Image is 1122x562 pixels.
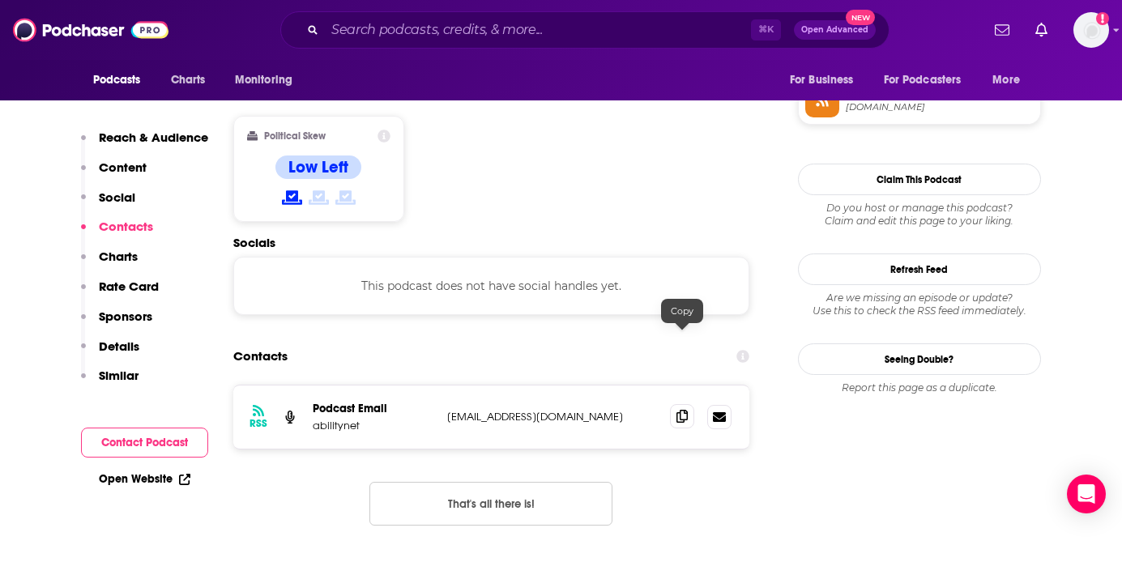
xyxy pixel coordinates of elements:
button: Reach & Audience [81,130,208,160]
div: Open Intercom Messenger [1067,475,1106,513]
span: Do you host or manage this podcast? [798,202,1041,215]
p: [EMAIL_ADDRESS][DOMAIN_NAME] [447,410,658,424]
button: Contact Podcast [81,428,208,458]
button: Similar [81,368,139,398]
button: Charts [81,249,138,279]
button: Nothing here. [369,482,612,526]
p: Rate Card [99,279,159,294]
button: Rate Card [81,279,159,309]
div: Search podcasts, credits, & more... [280,11,889,49]
div: Are we missing an episode or update? Use this to check the RSS feed immediately. [798,292,1041,317]
span: For Business [790,69,854,92]
span: ⌘ K [751,19,781,40]
button: Details [81,338,139,368]
div: This podcast does not have social handles yet. [233,257,750,315]
p: Content [99,160,147,175]
a: RSS Feed[DOMAIN_NAME] [805,83,1034,117]
span: Charts [171,69,206,92]
h2: Contacts [233,341,288,372]
button: Show profile menu [1073,12,1109,48]
button: open menu [981,65,1040,96]
div: Copy [661,299,703,323]
h3: RSS [250,417,267,430]
p: Details [99,338,139,354]
button: open menu [873,65,985,96]
span: Open Advanced [801,26,868,34]
span: More [992,69,1020,92]
a: Seeing Double? [798,343,1041,375]
button: open menu [82,65,162,96]
a: Show notifications dropdown [1029,16,1054,44]
a: Show notifications dropdown [988,16,1016,44]
div: Report this page as a duplicate. [798,381,1041,394]
p: Charts [99,249,138,264]
p: abilitynet [313,419,434,432]
p: Reach & Audience [99,130,208,145]
div: Claim and edit this page to your liking. [798,202,1041,228]
span: Logged in as saraatspark [1073,12,1109,48]
input: Search podcasts, credits, & more... [325,17,751,43]
a: Charts [160,65,215,96]
button: Social [81,189,135,219]
h2: Socials [233,235,750,250]
p: Podcast Email [313,402,434,415]
button: open menu [779,65,874,96]
img: Podchaser - Follow, Share and Rate Podcasts [13,15,169,45]
button: Refresh Feed [798,253,1041,285]
p: Similar [99,368,139,383]
img: User Profile [1073,12,1109,48]
h2: Political Skew [264,130,326,142]
span: Podcasts [93,69,141,92]
p: Sponsors [99,309,152,324]
button: Content [81,160,147,189]
h4: Low Left [288,157,348,177]
span: feed.podbean.com [846,101,1034,113]
p: Contacts [99,219,153,234]
button: Contacts [81,219,153,249]
button: Open AdvancedNew [794,20,876,40]
button: Claim This Podcast [798,164,1041,195]
button: open menu [224,65,314,96]
span: Monitoring [235,69,292,92]
button: Sponsors [81,309,152,338]
span: For Podcasters [884,69,962,92]
a: Open Website [99,472,190,486]
p: Social [99,189,135,205]
span: New [846,10,875,25]
svg: Add a profile image [1096,12,1109,25]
